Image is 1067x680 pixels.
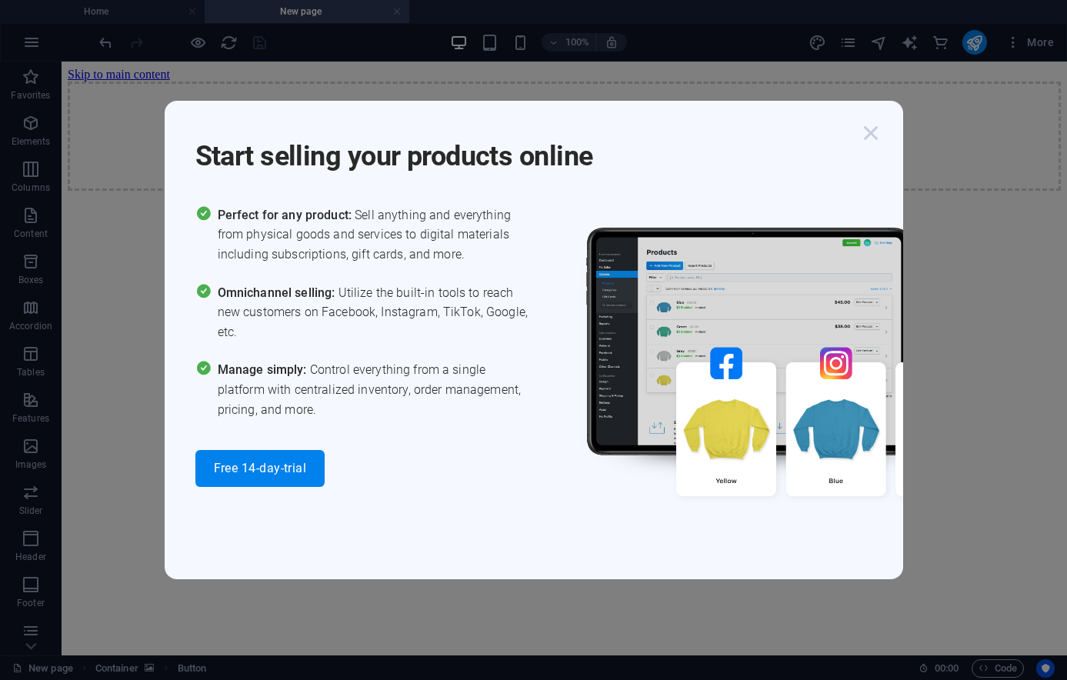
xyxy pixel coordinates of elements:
[218,362,310,377] span: Manage simply:
[214,462,307,475] span: Free 14-day-trial
[218,205,534,265] span: Sell anything and everything from physical goods and services to digital materials including subs...
[419,87,495,108] span: Add elements
[218,283,534,342] span: Utilize the built-in tools to reach new customers on Facebook, Instagram, TikTok, Google, etc.
[218,285,338,300] span: Omnichannel selling:
[6,20,999,129] div: Drop content here
[195,119,857,175] h1: Start selling your products online
[195,450,325,487] button: Free 14-day-trial
[561,205,1022,542] img: promo_image.png
[218,208,355,222] span: Perfect for any product:
[6,6,108,19] a: Skip to main content
[502,87,586,108] span: Paste clipboard
[218,360,534,419] span: Control everything from a single platform with centralized inventory, order management, pricing, ...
